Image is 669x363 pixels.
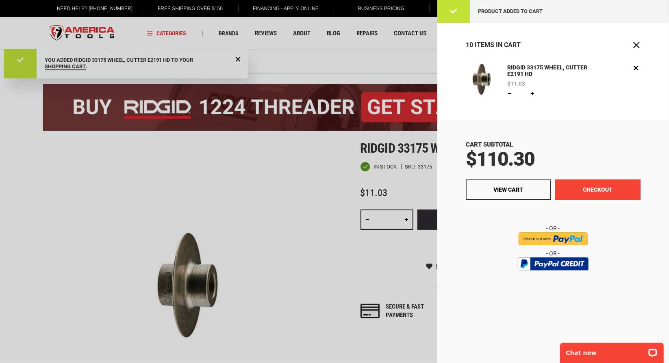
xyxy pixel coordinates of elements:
[466,41,473,49] span: 10
[478,8,543,14] span: Product added to cart
[475,41,521,49] span: Items in Cart
[507,81,525,86] span: $11.03
[466,141,513,148] span: Cart Subtotal
[505,63,599,79] a: RIDGID 33175 WHEEL, CUTTER E2191 HD
[466,63,497,98] a: RIDGID 33175 WHEEL, CUTTER E2191 HD
[523,272,584,281] img: btn_bml_text.png
[466,63,497,95] img: RIDGID 33175 WHEEL, CUTTER E2191 HD
[555,179,641,200] button: Checkout
[632,41,641,49] button: Close
[466,147,534,171] span: $110.30
[494,186,523,193] span: View Cart
[466,179,551,200] a: View Cart
[555,337,669,363] iframe: LiveChat chat widget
